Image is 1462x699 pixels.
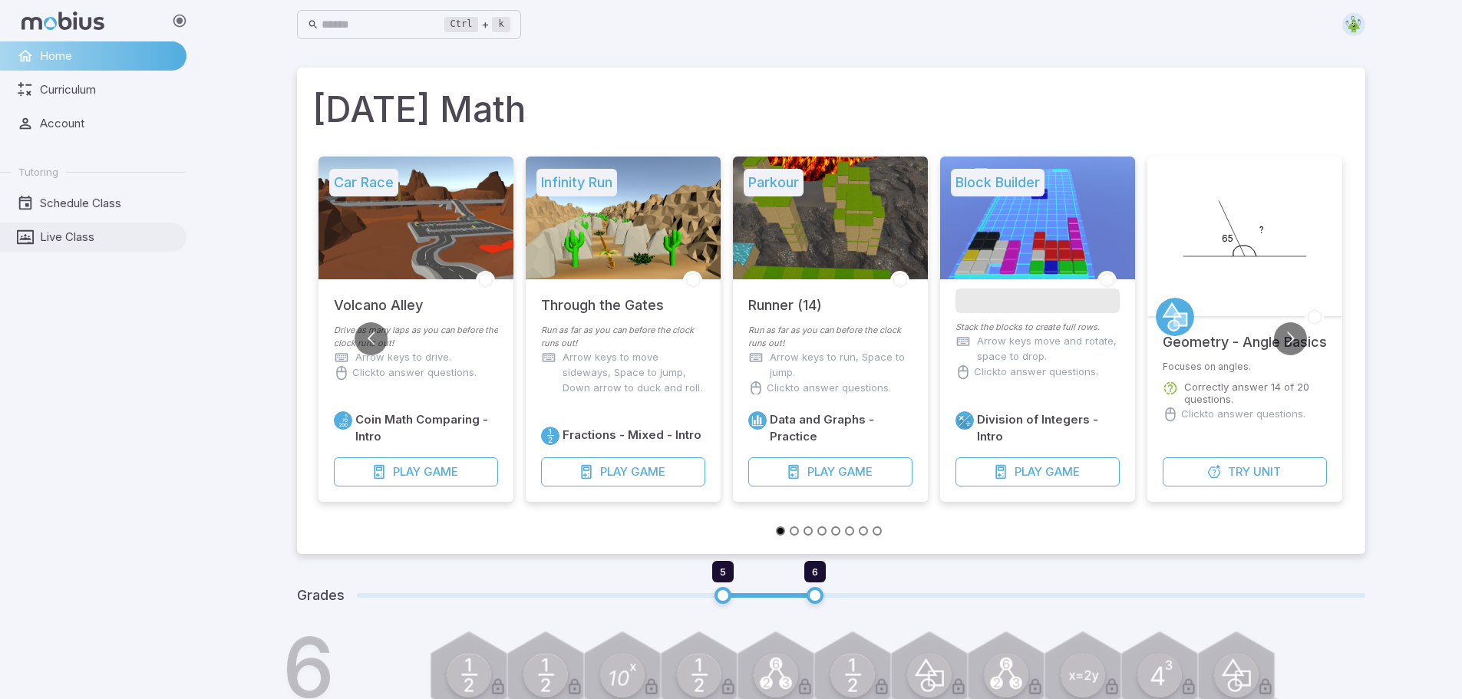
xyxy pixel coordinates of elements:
h1: [DATE] Math [312,83,1350,135]
h5: Volcano Alley [334,279,423,316]
a: Multiply/Divide [955,411,974,430]
span: Tutoring [18,165,58,179]
span: Play [599,463,627,480]
div: + [444,15,510,34]
kbd: k [492,17,510,32]
span: Curriculum [40,81,176,98]
img: triangle.svg [1342,13,1365,36]
span: Game [837,463,872,480]
h5: Through the Gates [541,279,664,316]
button: PlayGame [748,457,913,486]
a: Fractions/Decimals [541,427,559,445]
button: Go to slide 5 [831,526,840,536]
span: Account [40,115,176,132]
span: Game [1045,463,1079,480]
p: Arrow keys to move sideways, Space to jump, Down arrow to duck and roll. [563,350,705,396]
h5: Parkour [744,169,804,196]
button: Go to next slide [1274,322,1307,355]
h6: Fractions - Mixed - Intro [563,427,701,443]
p: Arrow keys to run, Space to jump. [770,350,913,381]
span: 6 [812,565,818,578]
p: Click to answer questions. [974,364,1098,380]
button: TryUnit [1163,457,1327,486]
p: Drive as many laps as you can before the clock runs out! [334,324,498,350]
p: Run as far as you can before the clock runs out! [748,324,913,350]
p: Click to answer questions. [1181,407,1305,422]
button: PlayGame [334,457,498,486]
h5: Grades [297,585,345,606]
span: Play [807,463,834,480]
span: Live Class [40,229,176,246]
h6: Division of Integers - Intro [977,411,1120,445]
button: Go to slide 6 [845,526,854,536]
span: Game [423,463,457,480]
p: Correctly answer 14 of 20 questions. [1184,381,1327,405]
span: Unit [1252,463,1280,480]
p: Focuses on angles. [1163,361,1327,373]
p: Run as far as you can before the clock runs out! [541,324,705,350]
button: Go to previous slide [355,322,388,355]
a: Place Value [334,411,352,430]
a: Data/Graphing [748,411,767,430]
text: ? [1259,224,1263,236]
span: 5 [720,565,726,578]
button: PlayGame [955,457,1120,486]
h6: Data and Graphs - Practice [770,411,913,445]
span: Play [392,463,420,480]
span: Home [40,48,176,64]
text: 65 [1222,232,1233,244]
span: Play [1014,463,1041,480]
p: Click to answer questions. [352,365,477,381]
button: Go to slide 7 [859,526,868,536]
kbd: Ctrl [444,17,479,32]
p: Arrow keys to drive. [355,350,451,365]
h5: Runner (14) [748,279,822,316]
h5: Infinity Run [536,169,617,196]
h5: Car Race [329,169,398,196]
button: PlayGame [541,457,705,486]
button: Go to slide 1 [776,526,785,536]
button: Go to slide 8 [873,526,882,536]
p: Click to answer questions. [767,381,891,396]
h5: Geometry - Angle Basics [1163,316,1327,353]
span: Try [1227,463,1249,480]
a: Geometry 2D [1156,298,1194,336]
p: Stack the blocks to create full rows. [955,321,1120,334]
span: Schedule Class [40,195,176,212]
h5: Block Builder [951,169,1045,196]
p: Arrow keys move and rotate, space to drop. [977,334,1120,364]
button: Go to slide 4 [817,526,827,536]
button: Go to slide 3 [804,526,813,536]
span: Game [630,463,665,480]
button: Go to slide 2 [790,526,799,536]
h6: Coin Math Comparing - Intro [355,411,498,445]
